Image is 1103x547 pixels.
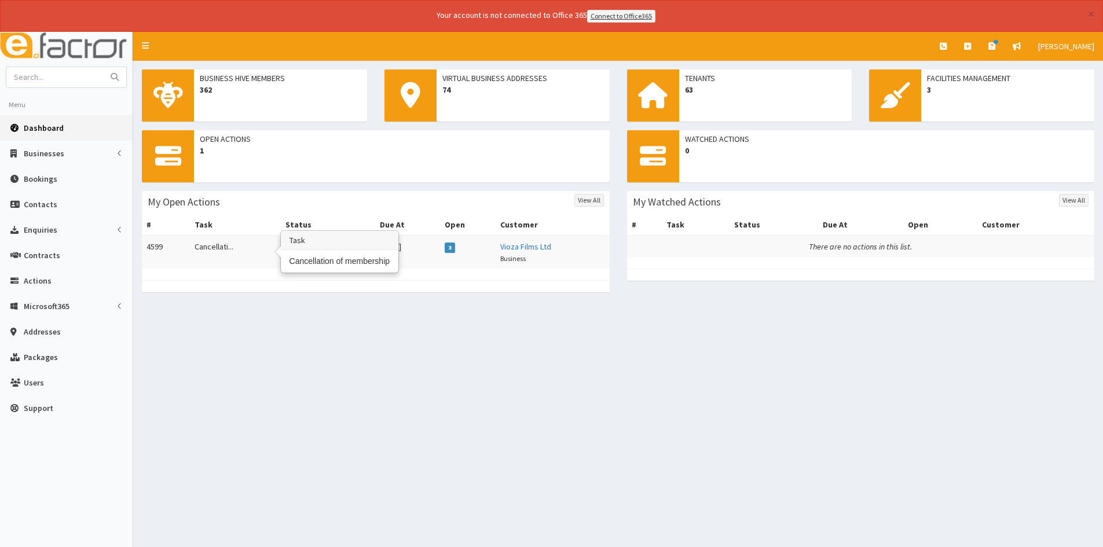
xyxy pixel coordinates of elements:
th: Due At [375,214,439,236]
span: 362 [200,84,361,96]
span: Virtual Business Addresses [442,72,604,84]
a: View All [574,194,604,207]
span: Watched Actions [685,133,1089,145]
div: Cancellation of membership [281,250,398,272]
h3: Task [281,232,398,250]
span: Addresses [24,326,61,337]
span: 1 [200,145,604,156]
input: Search... [6,67,104,87]
span: Businesses [24,148,64,159]
span: Contacts [24,199,57,210]
span: [PERSON_NAME] [1038,41,1094,52]
span: Contracts [24,250,60,260]
a: [PERSON_NAME] [1029,32,1103,61]
th: Status [730,214,818,236]
th: # [142,214,190,236]
th: Customer [496,214,609,236]
th: # [627,214,662,236]
span: 0 [685,145,1089,156]
span: 63 [685,84,847,96]
span: Open Actions [200,133,604,145]
button: × [1088,8,1094,20]
span: Enquiries [24,225,57,235]
span: Dashboard [24,123,64,133]
h3: My Watched Actions [633,197,721,207]
th: Customer [977,214,1095,236]
span: Packages [24,352,58,362]
span: 3 [445,243,456,253]
th: Open [440,214,496,236]
span: Microsoft365 [24,301,69,311]
span: 3 [927,84,1089,96]
th: Status [281,214,376,236]
td: Cancellati... [190,236,281,269]
th: Task [190,214,281,236]
span: Business Hive Members [200,72,361,84]
th: Due At [818,214,904,236]
h3: My Open Actions [148,197,220,207]
a: Connect to Office365 [587,10,655,23]
span: 74 [442,84,604,96]
div: Your account is not connected to Office 365 [207,9,885,23]
i: There are no actions in this list. [809,241,912,252]
span: Tenants [685,72,847,84]
span: Users [24,377,44,388]
td: [DATE] [375,236,439,269]
th: Open [903,214,977,236]
span: Actions [24,276,52,286]
span: Support [24,403,53,413]
small: Business [500,254,526,263]
td: 4599 [142,236,190,269]
a: Vioza Films Ltd [500,241,551,252]
a: View All [1059,194,1089,207]
span: Facilities Management [927,72,1089,84]
span: Bookings [24,174,57,184]
th: Task [662,214,730,236]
